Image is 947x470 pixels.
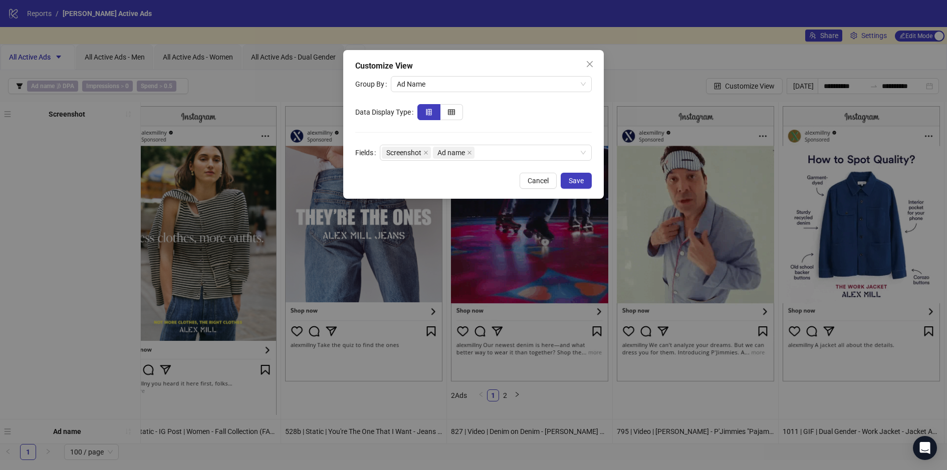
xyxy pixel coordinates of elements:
[586,60,594,68] span: close
[425,109,432,116] span: insert-row-left
[913,436,937,460] div: Open Intercom Messenger
[561,173,592,189] button: Save
[437,147,465,158] span: Ad name
[467,150,472,155] span: close
[582,56,598,72] button: Close
[397,77,586,92] span: Ad Name
[386,147,421,158] span: Screenshot
[423,150,428,155] span: close
[520,173,557,189] button: Cancel
[355,76,391,92] label: Group By
[569,177,584,185] span: Save
[382,147,431,159] span: Screenshot
[528,177,549,185] span: Cancel
[355,104,417,120] label: Data Display Type
[355,60,592,72] div: Customize View
[448,109,455,116] span: table
[433,147,475,159] span: Ad name
[355,145,380,161] label: Fields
